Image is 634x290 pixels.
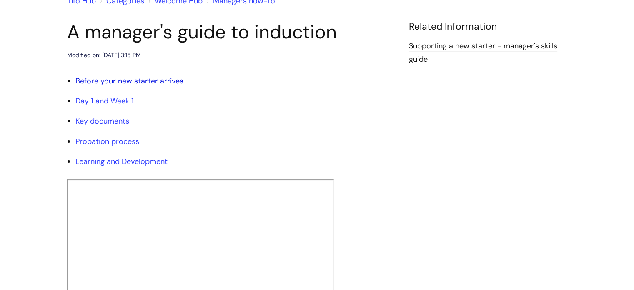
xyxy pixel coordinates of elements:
h1: A manager's guide to induction [67,21,396,43]
a: Before your new starter arrives [75,76,183,86]
div: Modified on: [DATE] 3:15 PM [67,50,141,61]
a: Supporting a new starter - manager's skills guide [409,41,557,65]
a: Day 1 and Week 1 [75,96,134,106]
h4: Related Information [409,21,567,33]
a: Key documents [75,116,129,126]
a: Learning and Development [75,156,168,166]
a: Probation process [75,136,139,146]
